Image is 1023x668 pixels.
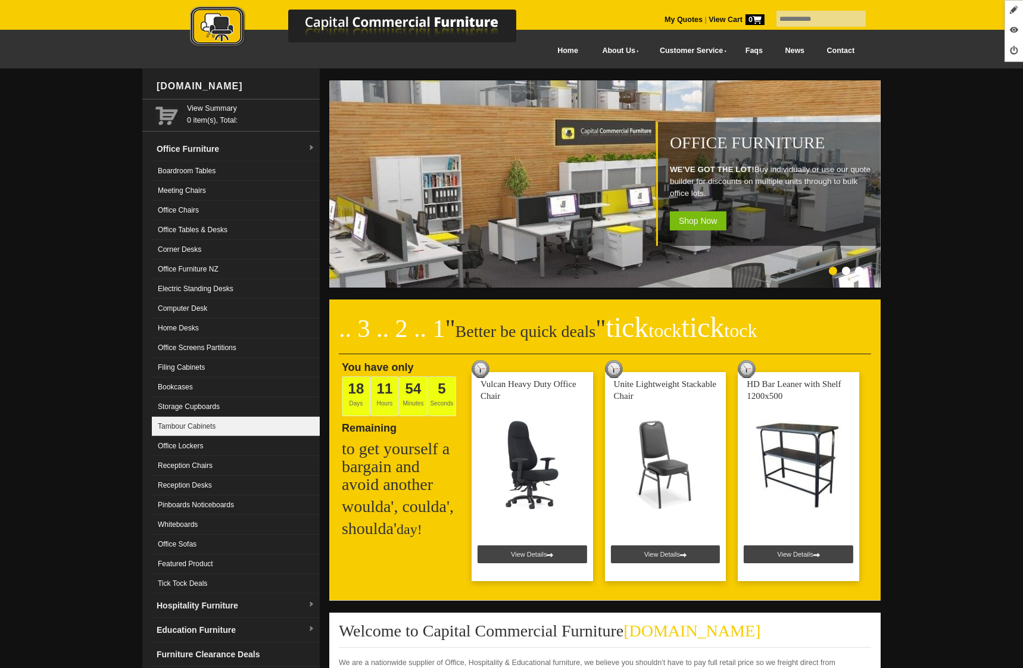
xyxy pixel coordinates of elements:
[738,360,756,378] img: tick tock deal clock
[152,240,320,260] a: Corner Desks
[152,137,320,161] a: Office Furnituredropdown
[342,376,370,416] span: Days
[308,626,315,633] img: dropdown
[472,360,489,378] img: tick tock deal clock
[152,642,320,667] a: Furniture Clearance Deals
[647,38,734,64] a: Customer Service
[152,299,320,319] a: Computer Desk
[187,102,315,124] span: 0 item(s), Total:
[816,38,866,64] a: Contact
[187,102,315,114] a: View Summary
[329,281,883,289] a: Office Furniture WE'VE GOT THE LOT!Buy individually or use our quote builder for discounts on mul...
[308,145,315,152] img: dropdown
[670,165,754,174] strong: WE'VE GOT THE LOT!
[152,554,320,574] a: Featured Product
[152,618,320,642] a: Education Furnituredropdown
[665,15,703,24] a: My Quotes
[339,315,445,342] span: .. 3 .. 2 .. 1
[152,495,320,515] a: Pinboards Noticeboards
[157,6,574,49] img: Capital Commercial Furniture Logo
[670,211,726,230] span: Shop Now
[370,376,399,416] span: Hours
[152,338,320,358] a: Office Screens Partitions
[152,220,320,240] a: Office Tables & Desks
[339,622,871,648] h2: Welcome to Capital Commercial Furniture
[157,6,574,53] a: Capital Commercial Furniture Logo
[724,320,757,341] span: tock
[152,377,320,397] a: Bookcases
[152,476,320,495] a: Reception Desks
[670,164,875,199] p: Buy individually or use our quote builder for discounts on multiple units through to bulk office ...
[152,68,320,104] div: [DOMAIN_NAME]
[707,15,765,24] a: View Cart0
[406,380,422,397] span: 54
[329,80,883,288] img: Office Furniture
[152,456,320,476] a: Reception Chairs
[397,522,422,537] span: day!
[342,440,461,494] h2: to get yourself a bargain and avoid another
[308,601,315,608] img: dropdown
[152,535,320,554] a: Office Sofas
[855,267,863,275] li: Page dot 3
[342,520,461,538] h2: shoulda'
[152,417,320,436] a: Tambour Cabinets
[152,319,320,338] a: Home Desks
[445,315,456,342] span: "
[152,436,320,456] a: Office Lockers
[428,376,456,416] span: Seconds
[339,319,871,354] h2: Better be quick deals
[342,417,397,434] span: Remaining
[152,397,320,417] a: Storage Cupboards
[606,311,757,343] span: tick tick
[709,15,765,24] strong: View Cart
[377,380,393,397] span: 11
[734,38,774,64] a: Faqs
[595,315,757,342] span: "
[648,320,681,341] span: tock
[842,267,850,275] li: Page dot 2
[152,594,320,618] a: Hospitality Furnituredropdown
[623,622,760,640] span: [DOMAIN_NAME]
[605,360,623,378] img: tick tock deal clock
[152,201,320,220] a: Office Chairs
[342,361,414,373] span: You have only
[342,498,461,516] h2: woulda', coulda',
[746,14,765,25] span: 0
[348,380,364,397] span: 18
[152,358,320,377] a: Filing Cabinets
[670,134,875,152] h1: Office Furniture
[152,260,320,279] a: Office Furniture NZ
[590,38,647,64] a: About Us
[152,161,320,181] a: Boardroom Tables
[152,279,320,299] a: Electric Standing Desks
[152,574,320,594] a: Tick Tock Deals
[152,181,320,201] a: Meeting Chairs
[829,267,837,275] li: Page dot 1
[399,376,428,416] span: Minutes
[152,515,320,535] a: Whiteboards
[438,380,445,397] span: 5
[774,38,816,64] a: News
